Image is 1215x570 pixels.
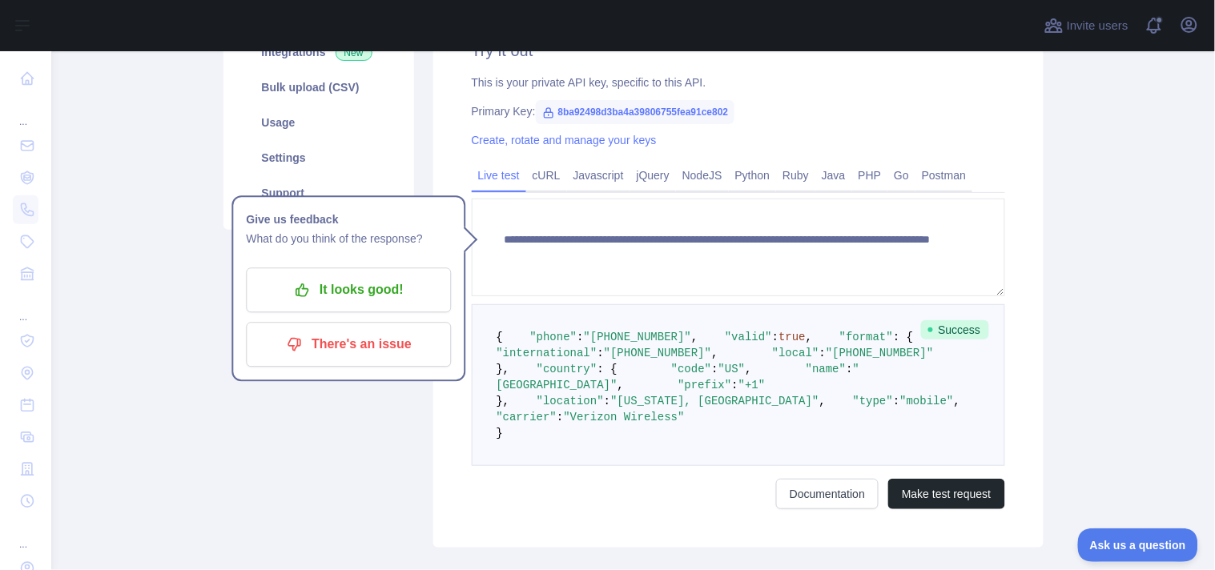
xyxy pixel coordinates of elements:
button: Invite users [1041,13,1132,38]
iframe: Toggle Customer Support [1078,528,1199,562]
a: Bulk upload (CSV) [243,70,395,105]
span: }, [497,395,510,407]
span: : [819,347,826,359]
p: What do you think of the response? [246,230,451,249]
span: : [711,363,718,375]
div: ... [13,291,38,323]
a: Usage [243,105,395,140]
span: , [954,395,960,407]
span: "phone" [530,331,577,343]
a: Postman [915,163,972,188]
span: 8ba92498d3ba4a39806755fea91ce802 [536,100,735,124]
h1: Give us feedback [246,211,451,230]
a: Ruby [776,163,815,188]
div: ... [13,96,38,128]
span: "format" [839,331,893,343]
span: , [691,331,698,343]
span: : { [893,331,913,343]
span: New [336,45,372,61]
a: Go [887,163,915,188]
span: "Verizon Wireless" [564,411,685,423]
a: Live test [472,163,526,188]
button: There's an issue [246,323,451,367]
button: Make test request [888,479,1004,509]
span: "[PHONE_NUMBER]" [604,347,711,359]
span: : [577,331,583,343]
a: jQuery [630,163,676,188]
span: Invite users [1067,17,1129,35]
span: : [893,395,899,407]
span: "international" [497,347,597,359]
a: Create, rotate and manage your keys [472,134,657,147]
span: "location" [537,395,604,407]
span: , [806,331,812,343]
span: "+1" [738,379,766,391]
span: : [604,395,610,407]
span: "[US_STATE], [GEOGRAPHIC_DATA]" [610,395,819,407]
a: Javascript [567,163,630,188]
span: , [819,395,826,407]
span: "name" [806,363,846,375]
a: PHP [852,163,888,188]
span: "US" [718,363,746,375]
button: It looks good! [246,268,451,313]
a: Java [815,163,852,188]
div: ... [13,519,38,551]
a: Settings [243,140,395,175]
span: } [497,427,503,440]
div: Primary Key: [472,103,1005,119]
span: , [618,379,624,391]
span: "[PHONE_NUMBER]" [826,347,933,359]
p: There's an issue [258,331,439,359]
span: : [597,347,604,359]
span: : [846,363,852,375]
span: true [778,331,806,343]
a: Integrations New [243,34,395,70]
a: cURL [526,163,567,188]
span: "carrier" [497,411,557,423]
div: This is your private API key, specific to this API. [472,74,1005,90]
span: "prefix" [678,379,731,391]
span: { [497,331,503,343]
a: NodeJS [676,163,729,188]
span: "valid" [725,331,772,343]
a: Python [729,163,777,188]
span: "local" [772,347,819,359]
span: "type" [853,395,893,407]
span: : [772,331,778,343]
span: : { [597,363,618,375]
span: "mobile" [900,395,954,407]
span: "code" [671,363,711,375]
span: Success [921,320,989,339]
span: "country" [537,363,597,375]
span: , [745,363,751,375]
p: It looks good! [258,277,439,304]
span: : [732,379,738,391]
span: }, [497,363,510,375]
a: Support [243,175,395,211]
span: , [711,347,718,359]
span: : [557,411,563,423]
span: "[PHONE_NUMBER]" [584,331,691,343]
a: Documentation [776,479,879,509]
